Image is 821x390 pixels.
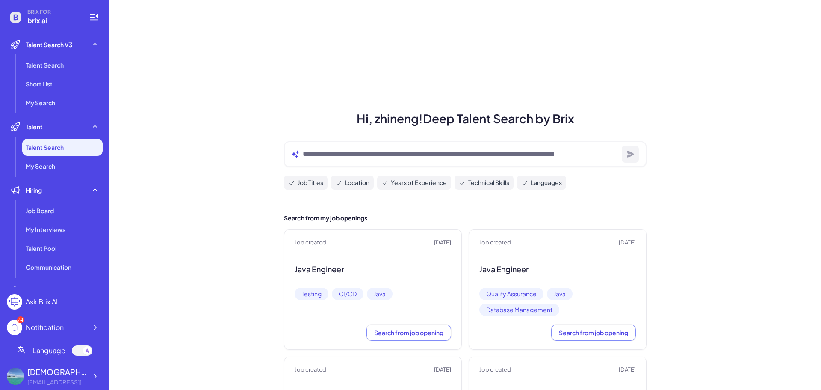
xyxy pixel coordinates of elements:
[26,143,64,152] span: Talent Search
[26,225,65,234] span: My Interviews
[26,186,42,194] span: Hiring
[32,345,65,356] span: Language
[531,178,562,187] span: Languages
[26,244,56,253] span: Talent Pool
[434,238,451,247] span: [DATE]
[26,40,73,49] span: Talent Search V3
[26,287,60,295] span: Onboarding
[27,366,87,378] div: laizhineng789 laiz
[547,288,573,300] span: Java
[479,238,511,247] span: Job created
[295,288,328,300] span: Testing
[295,265,451,274] h3: Java Engineer
[367,288,393,300] span: Java
[479,288,543,300] span: Quality Assurance
[619,238,636,247] span: [DATE]
[434,366,451,374] span: [DATE]
[7,368,24,385] img: 603306eb96b24af9be607d0c73ae8e85.jpg
[17,316,24,323] div: 74
[26,80,53,88] span: Short List
[26,297,58,307] div: Ask Brix AI
[551,325,636,341] button: Search from job opening
[366,325,451,341] button: Search from job opening
[295,366,326,374] span: Job created
[26,61,64,69] span: Talent Search
[468,178,509,187] span: Technical Skills
[479,265,636,274] h3: Java Engineer
[345,178,369,187] span: Location
[26,122,43,131] span: Talent
[619,366,636,374] span: [DATE]
[374,329,443,336] span: Search from job opening
[26,206,54,215] span: Job Board
[298,178,323,187] span: Job Titles
[332,288,363,300] span: CI/CD
[479,304,559,316] span: Database Management
[274,110,657,128] h1: Hi, zhineng! Deep Talent Search by Brix
[26,162,55,170] span: My Search
[26,322,64,333] div: Notification
[479,366,511,374] span: Job created
[26,263,71,271] span: Communication
[27,9,79,15] span: BRIX FOR
[26,98,55,107] span: My Search
[284,214,647,223] h2: Search from my job openings
[559,329,628,336] span: Search from job opening
[27,15,79,26] span: brix ai
[27,378,87,387] div: 2725121109@qq.com
[295,238,326,247] span: Job created
[391,178,447,187] span: Years of Experience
